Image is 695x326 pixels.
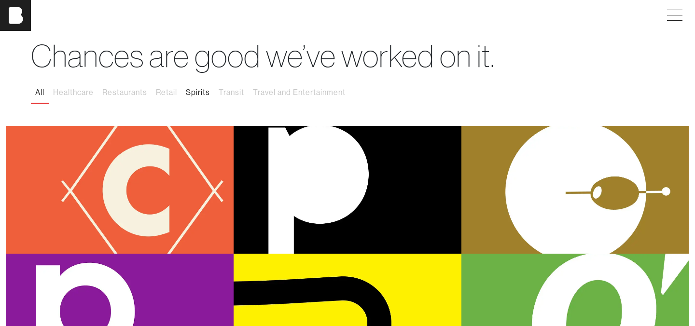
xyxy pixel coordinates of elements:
[249,82,350,103] button: Travel and Entertainment
[31,82,49,103] button: All
[152,82,181,103] button: Retail
[181,82,214,103] button: Spirits
[98,82,152,103] button: Restaurants
[214,82,249,103] button: Transit
[49,82,98,103] button: Healthcare
[31,38,664,75] h1: Chances are good we’ve worked on it.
